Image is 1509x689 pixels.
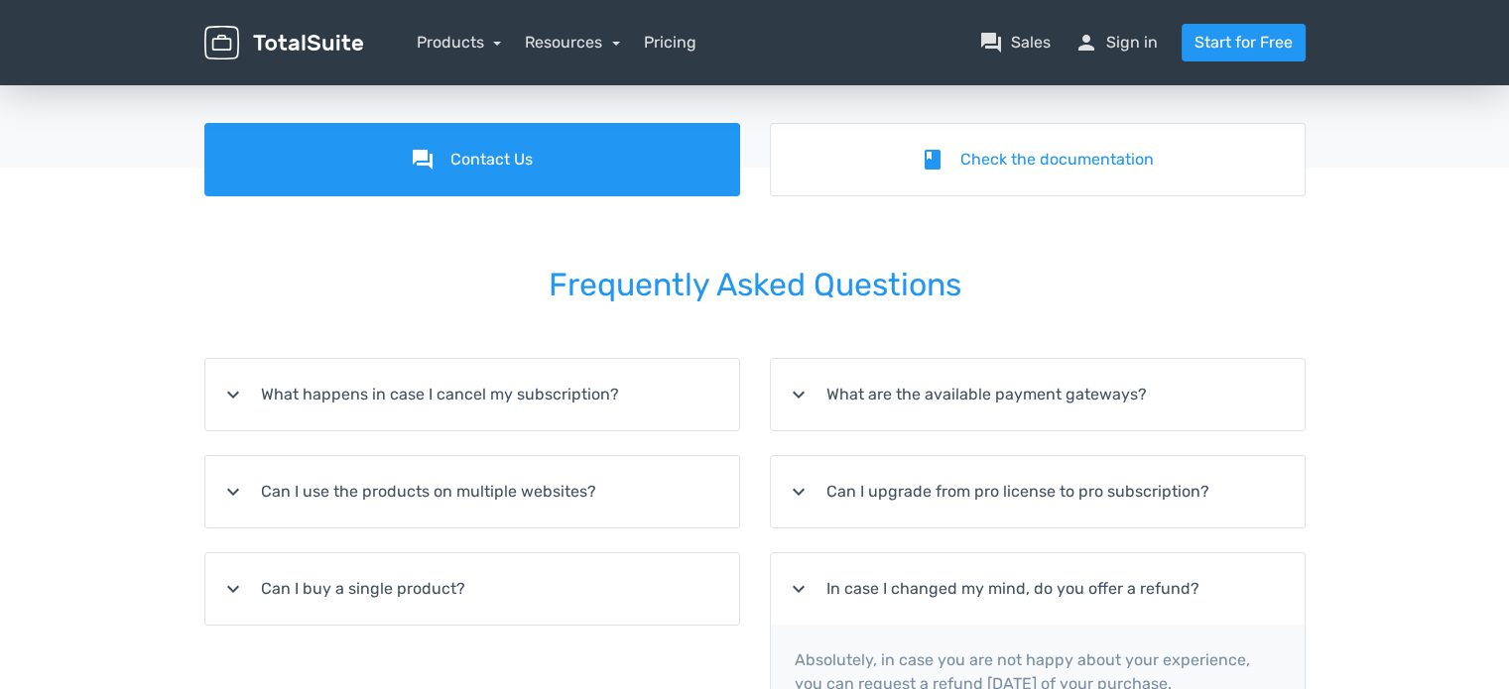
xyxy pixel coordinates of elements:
a: bookCheck the documentation [770,123,1306,196]
i: expand_more [221,577,245,601]
a: Resources [525,33,620,52]
i: expand_more [787,480,811,504]
i: expand_more [221,480,245,504]
span: person [1074,31,1098,55]
a: Start for Free [1182,24,1306,61]
summary: expand_moreCan I upgrade from pro license to pro subscription? [771,456,1305,527]
a: Pricing [644,31,696,55]
i: expand_more [787,383,811,406]
summary: expand_moreCan I use the products on multiple websites? [205,456,739,527]
summary: expand_moreCan I buy a single product? [205,553,739,625]
summary: expand_moreWhat are the available payment gateways? [771,359,1305,430]
a: Products [417,33,502,52]
summary: expand_moreIn case I changed my mind, do you offer a refund? [771,553,1305,625]
h2: Frequently Asked Questions [204,240,1306,330]
a: question_answerSales [979,31,1051,55]
i: expand_more [221,383,245,406]
i: expand_more [787,577,811,601]
summary: expand_moreWhat happens in case I cancel my subscription? [205,359,739,430]
a: forumContact Us [204,123,740,196]
a: personSign in [1074,31,1158,55]
i: book [921,148,944,172]
span: question_answer [979,31,1003,55]
img: TotalSuite for WordPress [204,26,363,60]
i: forum [411,148,435,172]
